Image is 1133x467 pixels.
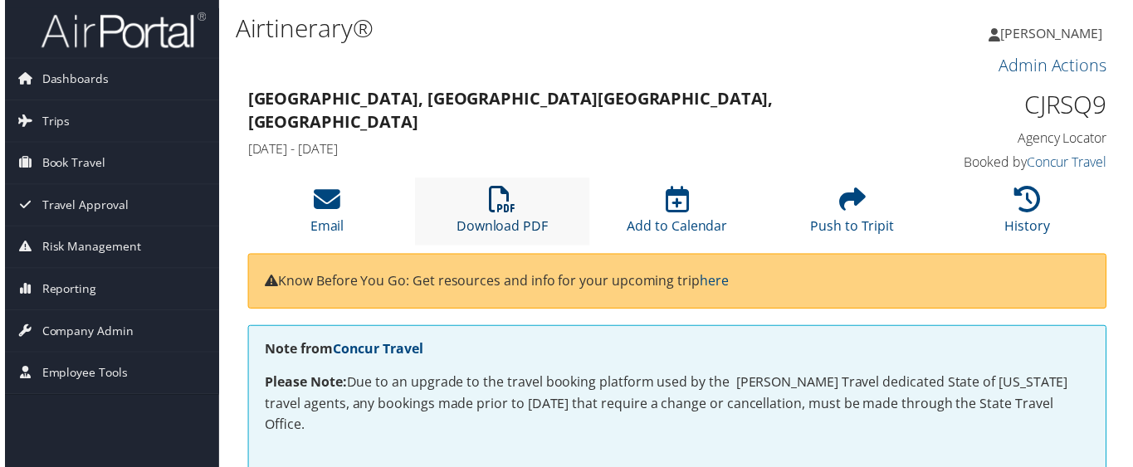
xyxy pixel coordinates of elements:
span: [PERSON_NAME] [1004,24,1106,42]
h4: [DATE] - [DATE] [245,141,888,159]
h1: CJRSQ9 [913,88,1111,123]
strong: Note from [262,343,422,361]
span: Dashboards [37,59,105,100]
span: Risk Management [37,228,137,270]
h4: Booked by [913,154,1111,173]
strong: [GEOGRAPHIC_DATA], [GEOGRAPHIC_DATA] [GEOGRAPHIC_DATA], [GEOGRAPHIC_DATA] [245,88,774,134]
span: Employee Tools [37,355,124,396]
span: Travel Approval [37,186,125,227]
a: Admin Actions [1002,55,1111,77]
h4: Agency Locator [913,129,1111,148]
strong: Please Note: [262,376,344,394]
a: Concur Travel [330,343,422,361]
a: Push to Tripit [812,197,896,236]
a: here [701,274,730,292]
a: Download PDF [455,197,547,236]
span: Reporting [37,270,92,312]
span: Book Travel [37,144,101,185]
a: [PERSON_NAME] [992,8,1123,58]
h1: Airtinerary® [232,11,826,46]
span: Trips [37,101,66,143]
p: Due to an upgrade to the travel booking platform used by the [PERSON_NAME] Travel dedicated State... [262,375,1093,439]
img: airportal-logo.png [37,11,203,50]
a: History [1008,197,1053,236]
a: Email [308,197,342,236]
a: Concur Travel [1030,154,1111,173]
p: Know Before You Go: Get resources and info for your upcoming trip [262,273,1093,294]
a: Add to Calendar [627,197,728,236]
span: Company Admin [37,313,129,354]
